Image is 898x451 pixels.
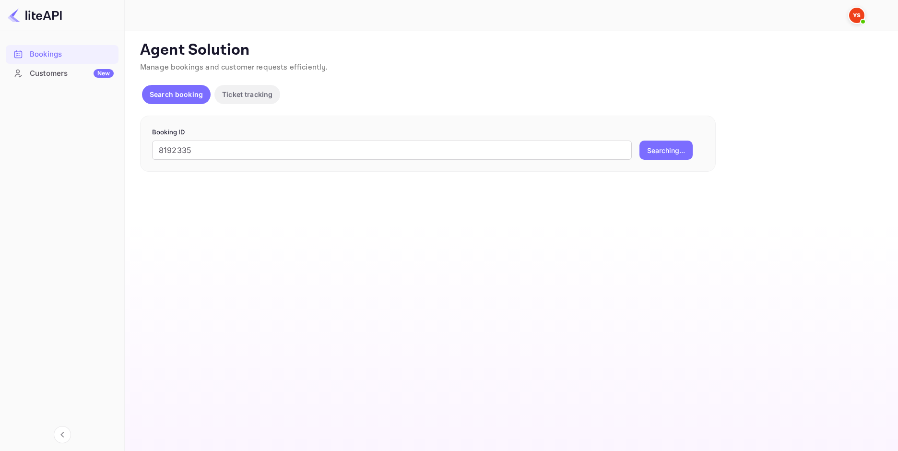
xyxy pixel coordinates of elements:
div: Bookings [30,49,114,60]
p: Booking ID [152,128,704,137]
img: Yandex Support [849,8,864,23]
a: CustomersNew [6,64,118,82]
p: Ticket tracking [222,89,272,99]
a: Bookings [6,45,118,63]
span: Manage bookings and customer requests efficiently. [140,62,328,72]
p: Search booking [150,89,203,99]
div: New [94,69,114,78]
img: LiteAPI logo [8,8,62,23]
div: Customers [30,68,114,79]
button: Searching... [639,141,693,160]
p: Agent Solution [140,41,881,60]
button: Collapse navigation [54,426,71,443]
div: Bookings [6,45,118,64]
input: Enter Booking ID (e.g., 63782194) [152,141,632,160]
div: CustomersNew [6,64,118,83]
